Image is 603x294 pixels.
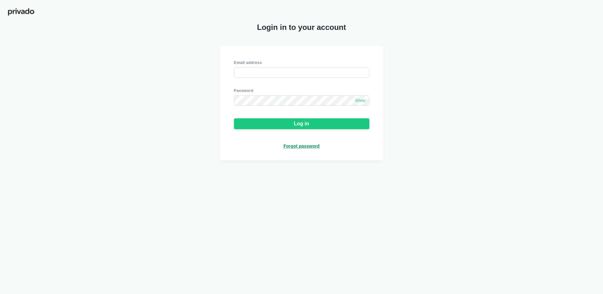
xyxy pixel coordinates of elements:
[294,121,309,127] div: Log in
[234,88,369,94] div: Password
[8,8,35,16] img: privado-logo
[355,98,366,103] span: Show
[257,23,346,32] span: Login in to your account
[234,118,369,129] button: Log in
[284,143,320,149] a: Forgot password
[234,60,369,66] div: Email address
